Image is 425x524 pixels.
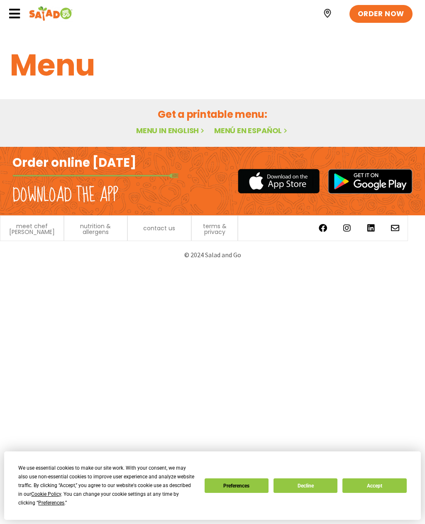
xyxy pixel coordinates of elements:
a: ORDER NOW [349,5,413,23]
h2: Get a printable menu: [10,107,415,122]
div: Cookie Consent Prompt [4,451,421,520]
a: nutrition & allergens [68,223,123,235]
img: Header logo [29,5,73,22]
p: © 2024 Salad and Go [8,249,417,261]
h2: Download the app [12,184,118,207]
span: Preferences [38,500,64,506]
img: appstore [238,168,320,195]
button: Preferences [205,478,269,493]
a: terms & privacy [196,223,234,235]
h2: Order online [DATE] [12,155,137,171]
span: Cookie Policy [31,491,61,497]
a: Menú en español [214,125,289,136]
img: fork [12,173,178,178]
h1: Menu [10,43,415,88]
img: google_play [328,169,413,194]
button: Decline [274,478,337,493]
a: contact us [143,225,175,231]
a: meet chef [PERSON_NAME] [5,223,59,235]
button: Accept [342,478,406,493]
div: We use essential cookies to make our site work. With your consent, we may also use non-essential ... [18,464,194,507]
a: Menu in English [136,125,206,136]
span: ORDER NOW [358,9,404,19]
